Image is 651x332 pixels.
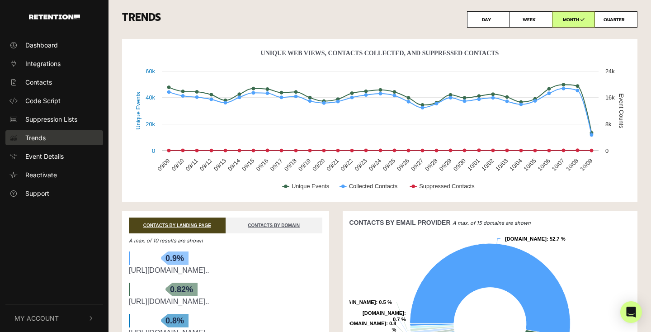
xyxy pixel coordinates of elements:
[334,299,376,305] tspan: [DOMAIN_NAME]
[565,157,580,172] text: 10/08
[135,92,142,129] text: Unique Events
[605,147,609,154] text: 0
[283,157,298,172] text: 09/18
[505,236,566,242] text: : 52.7 %
[494,157,509,172] text: 10/03
[165,283,198,296] span: 0.82%
[129,296,322,307] div: https://www.healthcentral.com/slideshow/your-biggest-ebc-fears-debunked
[129,218,226,233] a: CONTACTS BY LANDING PAGE
[292,183,329,190] text: Unique Events
[241,157,255,172] text: 09/15
[129,237,203,244] em: A max. of 10 results are shown
[452,157,467,172] text: 09/30
[5,304,103,332] button: My Account
[25,96,61,105] span: Code Script
[5,38,103,52] a: Dashboard
[311,157,326,172] text: 09/20
[339,157,354,172] text: 09/22
[297,157,312,172] text: 09/19
[156,157,171,172] text: 09/09
[382,157,396,172] text: 09/25
[362,310,404,316] tspan: [DOMAIN_NAME]
[25,170,57,180] span: Reactivate
[146,121,155,128] text: 20k
[269,157,284,172] text: 09/17
[467,11,510,28] label: DAY
[5,75,103,90] a: Contacts
[5,186,103,201] a: Support
[226,218,322,233] a: CONTACTS BY DOMAIN
[509,11,552,28] label: WEEK
[212,157,227,172] text: 09/13
[551,157,566,172] text: 10/07
[480,157,495,172] text: 10/02
[537,157,552,172] text: 10/06
[25,40,58,50] span: Dashboard
[261,50,499,57] text: Unique Web Views, Contacts Collected, And Suppressed Contacts
[226,157,241,172] text: 09/14
[161,314,189,327] span: 0.8%
[508,157,523,172] text: 10/04
[349,219,451,226] strong: CONTACTS BY EMAIL PROVIDER
[25,114,77,124] span: Suppression Lists
[146,94,155,101] text: 40k
[14,313,59,323] span: My Account
[344,321,386,326] tspan: [DOMAIN_NAME]
[122,11,637,28] h3: TRENDS
[25,77,52,87] span: Contacts
[5,93,103,108] a: Code Script
[25,59,61,68] span: Integrations
[152,147,155,154] text: 0
[522,157,537,172] text: 10/05
[129,46,631,199] svg: Unique Web Views, Contacts Collected, And Suppressed Contacts
[161,251,189,265] span: 0.9%
[25,133,46,142] span: Trends
[620,301,642,323] div: Open Intercom Messenger
[424,157,439,172] text: 09/28
[453,220,531,226] em: A max. of 15 domains are shown
[438,157,453,172] text: 09/29
[362,310,406,322] text: : 0.7 %
[618,94,625,128] text: Event Counts
[505,236,547,242] tspan: [DOMAIN_NAME]
[605,68,615,75] text: 24k
[605,121,612,128] text: 8k
[605,94,615,101] text: 16k
[5,149,103,164] a: Event Details
[129,265,322,276] div: https://www.healthcentral.com/slideshow/natural-remedies-multiple-sclerosis
[410,157,425,172] text: 09/27
[5,112,103,127] a: Suppression Lists
[255,157,269,172] text: 09/16
[5,167,103,182] a: Reactivate
[25,152,64,161] span: Event Details
[419,183,474,190] text: Suppressed Contacts
[466,157,481,172] text: 10/01
[198,157,213,172] text: 09/12
[146,68,155,75] text: 60k
[368,157,382,172] text: 09/24
[184,157,199,172] text: 09/11
[25,189,49,198] span: Support
[349,183,397,190] text: Collected Contacts
[5,130,103,145] a: Trends
[170,157,185,172] text: 09/10
[396,157,410,172] text: 09/26
[354,157,368,172] text: 09/23
[594,11,637,28] label: QUARTER
[5,56,103,71] a: Integrations
[129,298,209,305] a: [URL][DOMAIN_NAME]..
[129,266,209,274] a: [URL][DOMAIN_NAME]..
[579,157,594,172] text: 10/09
[334,299,392,305] text: : 0.5 %
[325,157,340,172] text: 09/21
[552,11,595,28] label: MONTH
[29,14,80,19] img: Retention.com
